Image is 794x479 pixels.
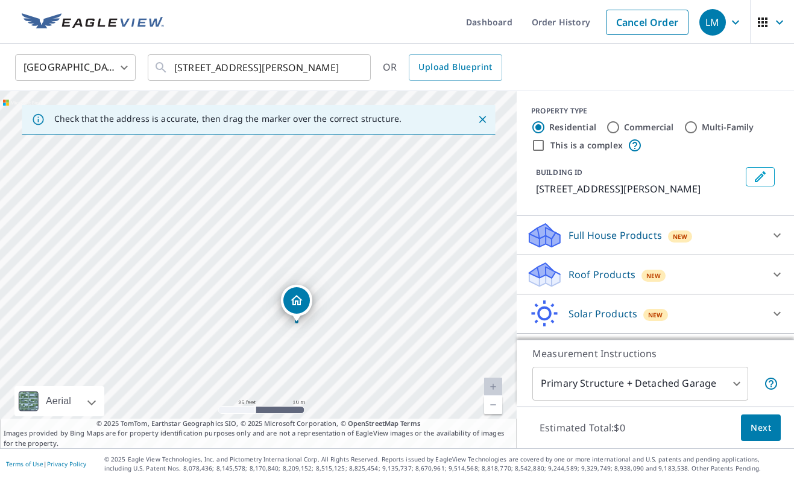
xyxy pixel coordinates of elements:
[569,267,635,282] p: Roof Products
[6,460,43,468] a: Terms of Use
[751,420,771,436] span: Next
[418,60,492,75] span: Upload Blueprint
[569,228,662,243] p: Full House Products
[530,414,635,441] p: Estimated Total: $0
[22,13,164,31] img: EV Logo
[746,167,775,186] button: Edit building 1
[550,139,623,151] label: This is a complex
[348,419,399,428] a: OpenStreetMap
[174,51,346,84] input: Search by address or latitude-longitude
[104,455,788,473] p: © 2025 Eagle View Technologies, Inc. and Pictometry International Corp. All Rights Reserved. Repo...
[764,376,778,391] span: Your report will include the primary structure and a detached garage if one exists.
[14,386,104,416] div: Aerial
[549,121,596,133] label: Residential
[42,386,75,416] div: Aerial
[96,419,420,429] span: © 2025 TomTom, Earthstar Geographics SIO, © 2025 Microsoft Corporation, ©
[15,51,136,84] div: [GEOGRAPHIC_DATA]
[646,271,661,281] span: New
[526,338,784,367] div: Walls ProductsNew
[606,10,688,35] a: Cancel Order
[569,306,637,321] p: Solar Products
[532,367,748,401] div: Primary Structure + Detached Garage
[526,221,784,250] div: Full House ProductsNew
[536,167,582,177] p: BUILDING ID
[741,414,781,442] button: Next
[532,346,778,361] p: Measurement Instructions
[624,121,674,133] label: Commercial
[702,121,754,133] label: Multi-Family
[531,106,780,116] div: PROPERTY TYPE
[484,396,502,414] a: Current Level 20, Zoom Out
[648,310,663,320] span: New
[699,9,726,36] div: LM
[6,460,86,468] p: |
[383,54,502,81] div: OR
[536,182,741,196] p: [STREET_ADDRESS][PERSON_NAME]
[54,113,402,124] p: Check that the address is accurate, then drag the marker over the correct structure.
[474,112,490,127] button: Close
[526,260,784,289] div: Roof ProductsNew
[409,54,502,81] a: Upload Blueprint
[47,460,86,468] a: Privacy Policy
[526,299,784,328] div: Solar ProductsNew
[484,378,502,396] a: Current Level 20, Zoom In Disabled
[400,419,420,428] a: Terms
[673,232,688,241] span: New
